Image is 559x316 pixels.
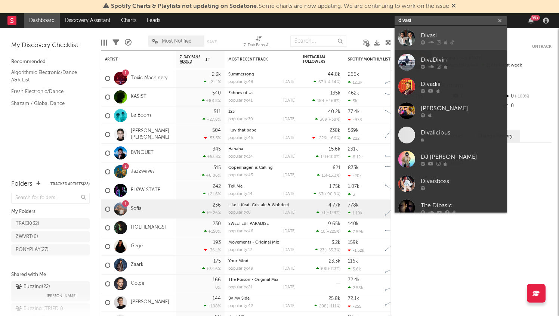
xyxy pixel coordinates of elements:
div: popularity: 41 [228,99,253,103]
span: +100 % [326,155,339,159]
div: popularity: 49 [228,267,253,271]
div: popularity: 17 [228,248,252,252]
div: ( ) [312,98,340,103]
div: 123 [228,110,296,114]
div: 7-Day Fans Added (7-Day Fans Added) [244,41,274,50]
a: Discovery Assistant [60,13,116,28]
span: +113 % [327,267,339,271]
a: Algorithmic Electronic/Dance A&R List [11,68,82,84]
span: 68 [321,267,326,271]
span: 184 [317,99,324,103]
div: Buzzing ( 22 ) [16,282,50,291]
span: 309 [320,118,327,122]
div: ( ) [314,80,340,84]
div: popularity: 0 [228,211,251,215]
div: +88.8 % [202,98,221,103]
a: Shazam / Global Dance [11,99,82,108]
div: 159k [348,240,358,245]
div: 621 [333,165,340,170]
a: Your Mind [228,259,248,263]
span: +111 % [328,304,339,309]
div: 15.6k [329,147,340,152]
div: Divasi [421,31,503,40]
div: Movements - Original Mix [228,241,296,245]
div: By My Side [228,297,296,301]
div: [DATE] [283,285,296,289]
div: popularity: 45 [228,136,253,140]
a: Hahaha [228,147,243,151]
div: 77.4k [348,109,360,114]
div: ( ) [315,117,340,122]
div: 99 + [531,15,540,21]
div: Artist [105,57,161,62]
div: My Folders [11,207,90,216]
div: I luv that babe [228,128,296,133]
div: +108 % [204,304,221,309]
div: [DATE] [283,192,296,196]
div: -20k [348,173,362,178]
span: +129 % [327,211,339,215]
div: 23.3k [329,259,340,264]
div: The Poison - Original Mix [228,278,296,282]
a: KAS:ST [131,94,146,100]
svg: Chart title [382,237,415,256]
a: Divadiii [395,74,507,99]
span: 7-Day Fans Added [180,55,204,64]
div: 140k [348,221,359,226]
a: Movements - Original Mix [228,241,279,245]
a: [PERSON_NAME] [131,299,169,306]
svg: Chart title [382,144,415,162]
input: Search... [290,35,346,47]
a: DivaDivin [395,50,507,74]
div: 345 [213,147,221,152]
a: DJ [PERSON_NAME] [395,147,507,171]
span: +90.9 % [324,192,339,196]
a: [PERSON_NAME] [395,99,507,123]
div: [DATE] [283,248,296,252]
div: SWEETEST PARADISE [228,222,296,226]
div: 144 [213,296,221,301]
svg: Chart title [382,256,415,275]
a: Buzzing(22)[PERSON_NAME] [11,281,90,301]
div: 166 [213,278,221,282]
span: -13.3 % [327,174,339,178]
a: Charts [116,13,142,28]
div: 315 [213,165,221,170]
div: ( ) [317,173,340,178]
span: 10 [321,230,325,234]
a: Divasi [395,26,507,50]
div: 222 [348,136,359,141]
div: PONYPLAY ( 27 ) [16,245,49,254]
div: TRACK ( 32 ) [16,219,39,228]
div: 116k [348,259,358,264]
a: Toxic Machinery [131,75,167,81]
div: Shared with Me [11,270,90,279]
span: +38 % [328,118,339,122]
div: 25.8k [328,296,340,301]
a: I luv that babe [228,128,256,133]
a: Tell Me [228,185,243,189]
div: 1.75k [329,184,340,189]
span: +468 % [325,99,339,103]
div: 540 [212,91,221,96]
div: +150 % [204,229,221,234]
div: -255 [348,304,361,309]
div: -978 [348,117,362,122]
div: 5k [348,99,357,103]
span: 208 [319,304,327,309]
a: HOEHENANGST [131,224,167,231]
div: 539k [348,128,359,133]
div: 7-Day Fans Added (7-Day Fans Added) [244,32,274,53]
div: Copenhagen is Calling [228,166,296,170]
a: TRACK(32) [11,218,90,229]
div: 9.65k [328,221,340,226]
div: 72.1k [348,296,359,301]
svg: Chart title [382,200,415,219]
svg: Chart title [382,275,415,293]
svg: Chart title [382,125,415,144]
div: Most Recent Track [228,57,284,62]
div: Summersong [228,72,296,77]
svg: Chart title [382,219,415,237]
div: 193 [213,240,221,245]
div: popularity: 42 [228,304,253,308]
